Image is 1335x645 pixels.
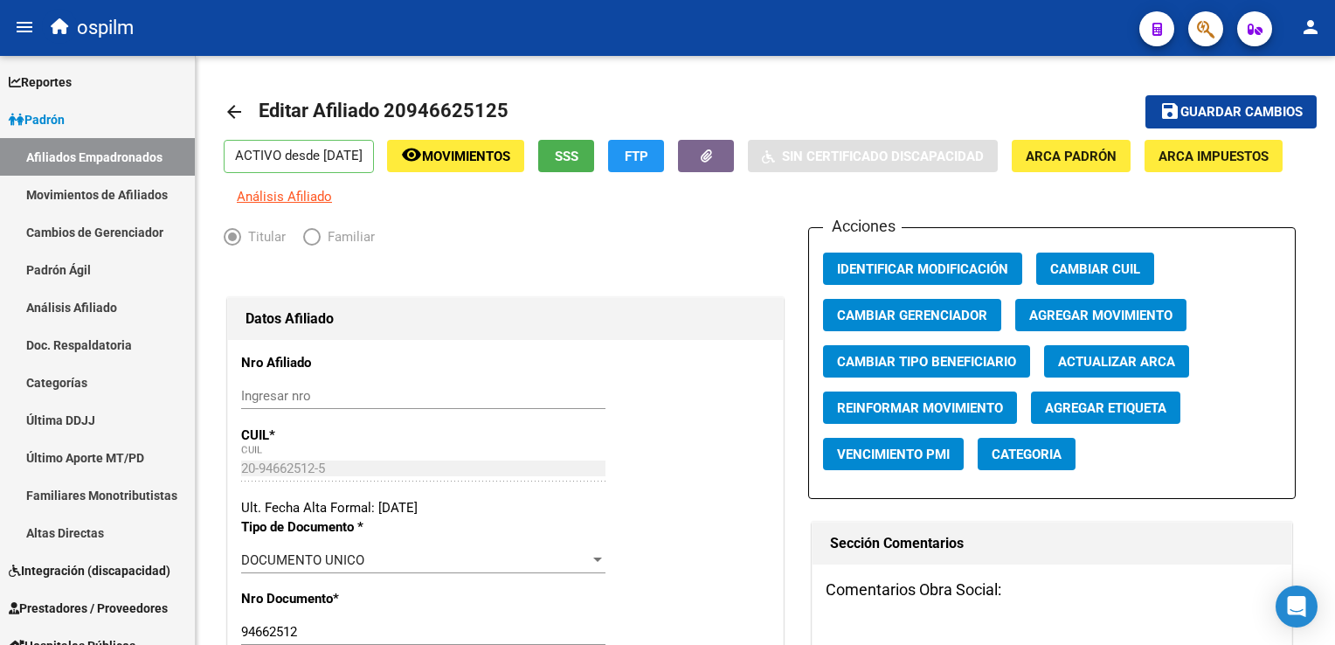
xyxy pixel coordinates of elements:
h1: Sección Comentarios [830,530,1274,558]
button: Sin Certificado Discapacidad [748,140,998,172]
button: ARCA Impuestos [1145,140,1283,172]
button: Guardar cambios [1145,95,1317,128]
button: Identificar Modificación [823,253,1022,285]
span: Movimientos [422,149,510,164]
span: FTP [625,149,648,164]
span: Cambiar Gerenciador [837,308,987,323]
span: Reportes [9,73,72,92]
h1: Datos Afiliado [246,305,765,333]
span: Titular [241,227,286,246]
mat-icon: person [1300,17,1321,38]
span: Agregar Movimiento [1029,308,1172,323]
mat-icon: save [1159,101,1180,121]
button: Movimientos [387,140,524,172]
button: ARCA Padrón [1012,140,1131,172]
span: DOCUMENTO UNICO [241,552,364,568]
h3: Comentarios Obra Social: [826,578,1278,602]
span: Análisis Afiliado [237,189,332,205]
div: Ult. Fecha Alta Formal: [DATE] [241,498,770,517]
span: SSS [555,149,578,164]
span: Familiar [321,227,375,246]
mat-icon: arrow_back [224,101,245,122]
mat-icon: remove_red_eye [401,144,422,165]
button: Cambiar CUIL [1036,253,1154,285]
div: Open Intercom Messenger [1276,586,1318,628]
span: Agregar Etiqueta [1045,400,1166,416]
span: Categoria [992,447,1062,462]
span: Identificar Modificación [837,261,1008,277]
p: Nro Afiliado [241,353,399,372]
span: Cambiar CUIL [1050,261,1140,277]
span: Guardar cambios [1180,105,1303,121]
button: FTP [608,140,664,172]
span: Prestadores / Proveedores [9,599,168,618]
span: Actualizar ARCA [1058,354,1175,370]
button: Agregar Movimiento [1015,299,1186,331]
h3: Acciones [823,214,902,239]
button: Agregar Etiqueta [1031,392,1180,424]
button: Cambiar Tipo Beneficiario [823,345,1030,378]
span: Cambiar Tipo Beneficiario [837,354,1016,370]
p: CUIL [241,426,399,445]
span: ospilm [77,9,134,47]
p: ACTIVO desde [DATE] [224,140,374,173]
span: ARCA Padrón [1026,149,1117,164]
button: Reinformar Movimiento [823,392,1017,424]
span: Reinformar Movimiento [837,400,1003,416]
button: Vencimiento PMI [823,438,964,470]
span: Editar Afiliado 20946625125 [259,100,508,121]
span: Padrón [9,110,65,129]
span: Integración (discapacidad) [9,561,170,580]
p: Tipo de Documento * [241,517,399,537]
mat-icon: menu [14,17,35,38]
span: Sin Certificado Discapacidad [782,149,984,164]
mat-radio-group: Elija una opción [224,232,392,248]
span: Vencimiento PMI [837,447,950,462]
button: Cambiar Gerenciador [823,299,1001,331]
button: Categoria [978,438,1076,470]
button: Actualizar ARCA [1044,345,1189,378]
span: ARCA Impuestos [1159,149,1269,164]
button: SSS [538,140,594,172]
p: Nro Documento [241,589,399,608]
